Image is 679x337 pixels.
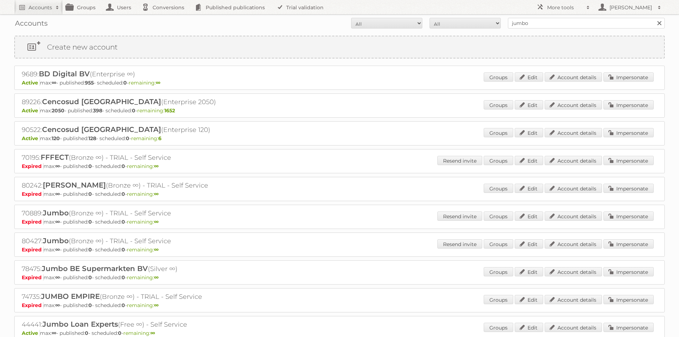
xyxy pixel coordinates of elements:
[437,239,482,249] a: Resend invite
[437,211,482,221] a: Resend invite
[93,107,102,114] strong: 398
[43,236,69,245] span: Jumbo
[88,246,92,253] strong: 0
[122,191,125,197] strong: 0
[123,80,127,86] strong: 0
[484,156,513,165] a: Groups
[129,80,160,86] span: remaining:
[484,323,513,332] a: Groups
[88,302,92,308] strong: 0
[42,320,118,328] span: Jumbo Loan Experts
[154,163,159,169] strong: ∞
[22,191,657,197] p: max: - published: - scheduled: -
[515,267,543,276] a: Edit
[122,274,125,281] strong: 0
[437,156,482,165] a: Resend invite
[126,135,129,142] strong: 0
[545,211,602,221] a: Account details
[55,219,60,225] strong: ∞
[88,135,96,142] strong: 128
[603,72,654,82] a: Impersonate
[22,80,40,86] span: Active
[515,100,543,109] a: Edit
[545,239,602,249] a: Account details
[515,295,543,304] a: Edit
[515,128,543,137] a: Edit
[603,239,654,249] a: Impersonate
[22,302,657,308] p: max: - published: - scheduled: -
[484,267,513,276] a: Groups
[545,128,602,137] a: Account details
[85,330,88,336] strong: 0
[603,211,654,221] a: Impersonate
[150,330,155,336] strong: ∞
[127,163,159,169] span: remaining:
[22,330,40,336] span: Active
[55,246,60,253] strong: ∞
[88,163,92,169] strong: 0
[603,184,654,193] a: Impersonate
[22,236,271,246] h2: 80427: (Bronze ∞) - TRIAL - Self Service
[22,135,40,142] span: Active
[22,107,40,114] span: Active
[545,184,602,193] a: Account details
[42,125,161,134] span: Cencosud [GEOGRAPHIC_DATA]
[22,163,657,169] p: max: - published: - scheduled: -
[127,302,159,308] span: remaining:
[515,323,543,332] a: Edit
[118,330,122,336] strong: 0
[154,219,159,225] strong: ∞
[85,80,94,86] strong: 955
[545,267,602,276] a: Account details
[603,323,654,332] a: Impersonate
[603,128,654,137] a: Impersonate
[122,246,125,253] strong: 0
[515,239,543,249] a: Edit
[156,80,160,86] strong: ∞
[127,246,159,253] span: remaining:
[41,292,100,301] span: JUMBO EMPIRE
[29,4,52,11] h2: Accounts
[603,156,654,165] a: Impersonate
[127,219,159,225] span: remaining:
[547,4,583,11] h2: More tools
[131,135,161,142] span: remaining:
[22,246,43,253] span: Expired
[88,219,92,225] strong: 0
[123,330,155,336] span: remaining:
[154,274,159,281] strong: ∞
[88,191,92,197] strong: 0
[603,267,654,276] a: Impersonate
[39,70,90,78] span: BD Digital BV
[137,107,175,114] span: remaining:
[22,274,657,281] p: max: - published: - scheduled: -
[55,163,60,169] strong: ∞
[41,153,69,162] span: FFFECT
[52,135,60,142] strong: 120
[603,295,654,304] a: Impersonate
[22,274,43,281] span: Expired
[22,80,657,86] p: max: - published: - scheduled: -
[22,330,657,336] p: max: - published: - scheduled: -
[515,156,543,165] a: Edit
[608,4,654,11] h2: [PERSON_NAME]
[22,292,271,301] h2: 74735: (Bronze ∞) - TRIAL - Self Service
[154,191,159,197] strong: ∞
[15,36,664,58] a: Create new account
[545,295,602,304] a: Account details
[52,80,56,86] strong: ∞
[515,72,543,82] a: Edit
[52,107,65,114] strong: 2050
[22,191,43,197] span: Expired
[484,100,513,109] a: Groups
[22,320,271,329] h2: 44441: (Free ∞) - Self Service
[545,100,602,109] a: Account details
[127,274,159,281] span: remaining:
[122,302,125,308] strong: 0
[43,209,69,217] span: Jumbo
[55,191,60,197] strong: ∞
[22,246,657,253] p: max: - published: - scheduled: -
[22,135,657,142] p: max: - published: - scheduled: -
[545,323,602,332] a: Account details
[22,125,271,134] h2: 90522: (Enterprise 120)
